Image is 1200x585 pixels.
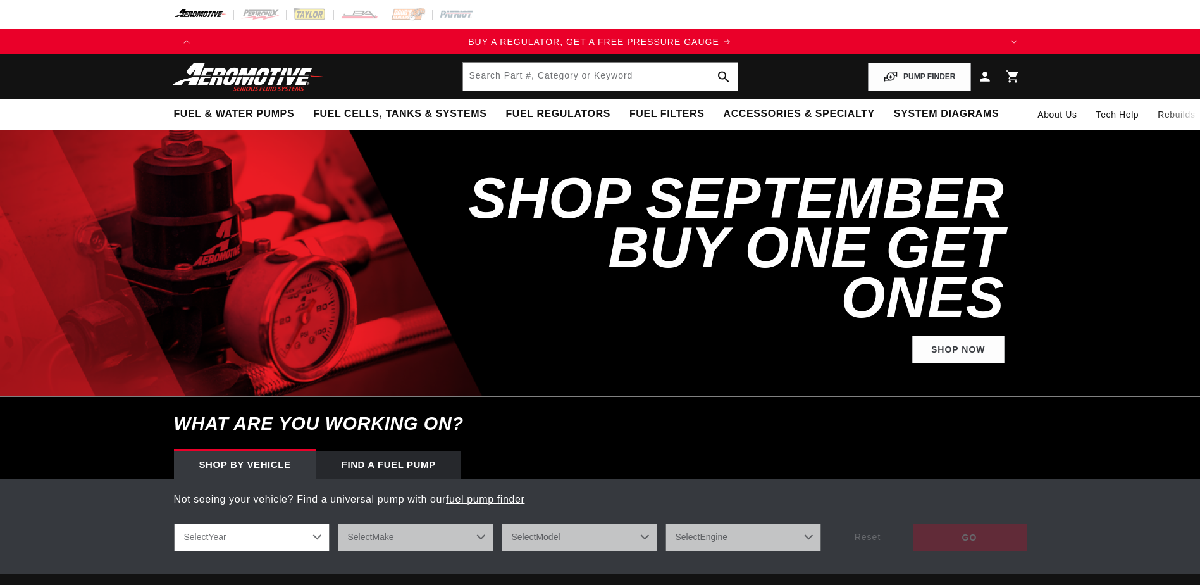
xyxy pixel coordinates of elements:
summary: Fuel Filters [620,99,714,129]
select: Make [338,524,493,551]
button: Translation missing: en.sections.announcements.previous_announcement [174,29,199,54]
summary: Tech Help [1087,99,1149,130]
img: Aeromotive [169,62,327,92]
span: Accessories & Specialty [724,108,875,121]
div: Shop by vehicle [174,451,316,479]
select: Engine [665,524,821,551]
summary: Accessories & Specialty [714,99,884,129]
summary: System Diagrams [884,99,1008,129]
span: System Diagrams [894,108,999,121]
div: Announcement [199,35,1001,49]
div: 1 of 4 [199,35,1001,49]
button: Translation missing: en.sections.announcements.next_announcement [1001,29,1027,54]
a: fuel pump finder [446,494,524,505]
h2: SHOP SEPTEMBER BUY ONE GET ONES [464,173,1005,323]
p: Not seeing your vehicle? Find a universal pump with our [174,491,1027,508]
span: Fuel Regulators [505,108,610,121]
a: BUY A REGULATOR, GET A FREE PRESSURE GAUGE [199,35,1001,49]
summary: Fuel & Water Pumps [164,99,304,129]
summary: Fuel Cells, Tanks & Systems [304,99,496,129]
a: Shop Now [912,336,1005,364]
slideshow-component: Translation missing: en.sections.announcements.announcement_bar [142,29,1058,54]
button: search button [710,63,738,91]
span: Fuel Filters [629,108,705,121]
h6: What are you working on? [142,397,1058,451]
button: PUMP FINDER [868,63,970,91]
select: Year [174,524,330,551]
a: About Us [1028,99,1086,130]
span: About Us [1037,110,1077,120]
input: Search by Part Number, Category or Keyword [463,63,738,91]
span: Rebuilds [1158,108,1195,122]
summary: Fuel Regulators [496,99,619,129]
span: Tech Help [1096,108,1139,122]
select: Model [502,524,657,551]
div: Find a Fuel Pump [316,451,461,479]
span: Fuel & Water Pumps [174,108,295,121]
span: Fuel Cells, Tanks & Systems [313,108,486,121]
span: BUY A REGULATOR, GET A FREE PRESSURE GAUGE [468,37,719,47]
